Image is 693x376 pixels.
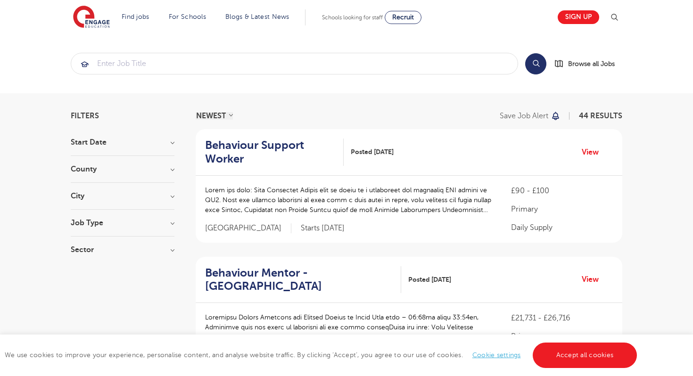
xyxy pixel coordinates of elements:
p: Primary [511,331,613,342]
span: Schools looking for staff [322,14,383,21]
a: Sign up [558,10,599,24]
a: Find jobs [122,13,149,20]
a: View [582,146,606,158]
span: 44 RESULTS [579,112,622,120]
span: Posted [DATE] [408,275,451,285]
div: Submit [71,53,518,74]
span: We use cookies to improve your experience, personalise content, and analyse website traffic. By c... [5,351,639,359]
span: Posted [DATE] [351,147,394,157]
h3: City [71,192,174,200]
h3: Start Date [71,139,174,146]
h2: Behaviour Support Worker [205,139,336,166]
h3: County [71,165,174,173]
h3: Job Type [71,219,174,227]
span: Filters [71,112,99,120]
input: Submit [71,53,518,74]
a: Behaviour Mentor - [GEOGRAPHIC_DATA] [205,266,401,294]
a: Recruit [385,11,421,24]
a: View [582,273,606,286]
p: Starts [DATE] [301,223,345,233]
p: £21,731 - £26,716 [511,312,613,324]
a: Blogs & Latest News [225,13,289,20]
h3: Sector [71,246,174,253]
a: Behaviour Support Worker [205,139,344,166]
h2: Behaviour Mentor - [GEOGRAPHIC_DATA] [205,266,394,294]
p: Lorem ips dolo: Sita Consectet Adipis elit se doeiu te i utlaboreet dol magnaaliq ENI admini ve Q... [205,185,492,215]
img: Engage Education [73,6,110,29]
p: £90 - £100 [511,185,613,196]
span: [GEOGRAPHIC_DATA] [205,223,291,233]
button: Search [525,53,546,74]
p: Loremipsu Dolors Ametcons adi Elitsed Doeius te Incid Utla etdo – 06:68ma aliqu 33:54en, Adminimv... [205,312,492,342]
p: Daily Supply [511,222,613,233]
a: Accept all cookies [533,343,637,368]
p: Save job alert [500,112,548,120]
span: Browse all Jobs [568,58,615,69]
p: Primary [511,204,613,215]
span: Recruit [392,14,414,21]
a: Browse all Jobs [554,58,622,69]
a: For Schools [169,13,206,20]
a: Cookie settings [472,351,521,359]
button: Save job alert [500,112,561,120]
